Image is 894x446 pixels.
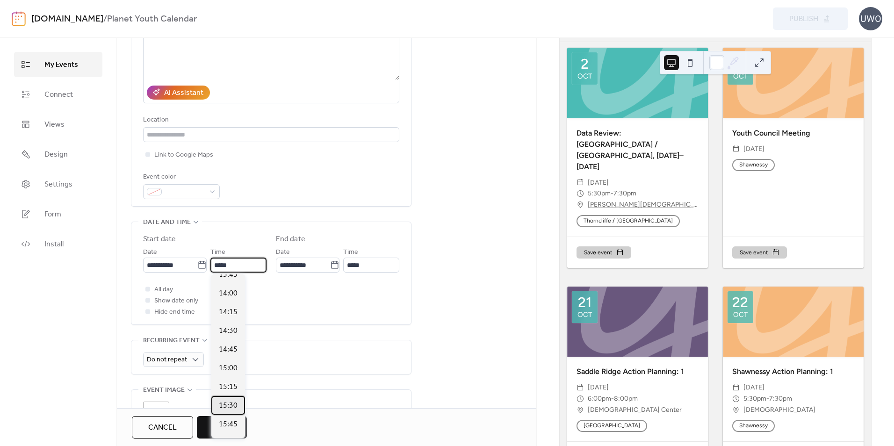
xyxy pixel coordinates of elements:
span: Recurring event [143,335,200,346]
span: Event image [143,385,185,396]
div: Start date [143,234,176,245]
div: Oct [733,73,748,80]
button: Save event [577,246,631,259]
a: Design [14,142,102,167]
span: 13:45 [219,269,238,281]
span: Link to Google Maps [154,150,213,161]
div: ​ [732,144,740,155]
div: ​ [577,199,584,210]
span: Date [276,247,290,258]
a: Views [14,112,102,137]
span: - [766,393,769,404]
div: 2 [581,57,589,71]
div: Saddle Ridge Action Planning: 1 [567,366,708,377]
span: 15:00 [219,363,238,374]
a: Settings [14,172,102,197]
a: Install [14,231,102,257]
div: Shawnessy Action Planning: 1 [723,366,864,377]
button: Save [197,416,247,439]
div: Oct [733,311,748,318]
span: Settings [44,179,72,190]
div: UWO [859,7,882,30]
span: Install [44,239,64,250]
span: [DEMOGRAPHIC_DATA] Center [588,404,682,416]
span: [DATE] [743,382,764,393]
div: ​ [577,177,584,188]
div: Youth Council Meeting [723,128,864,139]
span: My Events [44,59,78,71]
span: Cancel [148,422,177,433]
span: 15:30 [219,400,238,411]
div: Oct [577,73,592,80]
span: - [611,188,613,199]
div: Event color [143,172,218,183]
span: Views [44,119,65,130]
span: Time [210,247,225,258]
b: Planet Youth Calendar [107,10,197,28]
span: 15:15 [219,381,238,393]
span: 15:45 [219,419,238,430]
span: Form [44,209,61,220]
b: / [103,10,107,28]
div: ​ [577,404,584,416]
span: Connect [44,89,73,101]
a: [PERSON_NAME][DEMOGRAPHIC_DATA] [STREET_ADDRESS] [588,199,699,210]
span: Time [343,247,358,258]
span: [DATE] [588,382,609,393]
button: Cancel [132,416,193,439]
span: - [611,393,614,404]
span: 14:00 [219,288,238,299]
span: 5:30pm [743,393,766,404]
span: Date [143,247,157,258]
a: Connect [14,82,102,107]
div: Location [143,115,397,126]
span: [DEMOGRAPHIC_DATA] [743,404,815,416]
span: 14:15 [219,307,238,318]
span: [DATE] [588,177,609,188]
span: 7:30pm [613,188,636,199]
div: ​ [577,188,584,199]
a: Form [14,201,102,227]
div: 21 [578,295,591,309]
span: 8:00pm [614,393,638,404]
span: Show date only [154,295,198,307]
div: 22 [732,295,748,309]
div: ​ [577,393,584,404]
span: All day [154,284,173,295]
span: [DATE] [743,144,764,155]
button: Save event [732,246,787,259]
span: Date and time [143,217,191,228]
div: Oct [577,311,592,318]
div: ​ [732,404,740,416]
span: 14:30 [219,325,238,337]
span: Design [44,149,68,160]
a: My Events [14,52,102,77]
span: 7:30pm [769,393,792,404]
a: [DOMAIN_NAME] [31,10,103,28]
button: AI Assistant [147,86,210,100]
span: 14:45 [219,344,238,355]
div: ​ [732,393,740,404]
div: Data Review: [GEOGRAPHIC_DATA] / [GEOGRAPHIC_DATA], [DATE]–[DATE] [567,128,708,173]
img: logo [12,11,26,26]
span: Hide end time [154,307,195,318]
span: 5:30pm [588,188,611,199]
div: End date [276,234,305,245]
span: 6:00pm [588,393,611,404]
div: ​ [577,382,584,393]
span: Do not repeat [147,353,187,366]
div: AI Assistant [164,87,203,99]
div: ​ [732,382,740,393]
div: ; [143,402,169,428]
